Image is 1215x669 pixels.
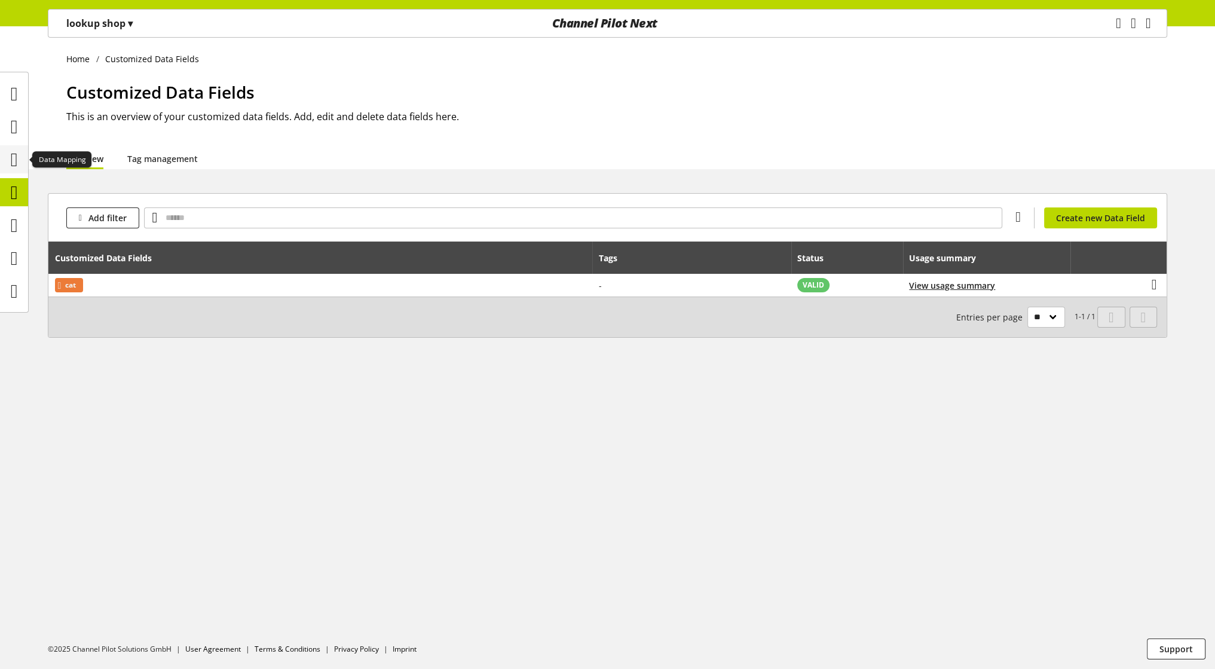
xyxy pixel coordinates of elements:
div: Usage summary [909,252,988,264]
span: VALID [803,280,824,291]
nav: main navigation [48,9,1167,38]
span: Customized Data Fields [66,81,255,103]
a: Tag management [127,152,198,165]
span: Entries per page [956,311,1027,323]
li: ©2025 Channel Pilot Solutions GmbH [48,644,185,655]
div: Customized Data Fields [55,252,164,264]
button: View usage summary [909,279,995,292]
div: Tags [599,252,617,264]
span: - [599,280,602,291]
div: Status [797,252,835,264]
p: lookup shop [66,16,133,30]
button: Support [1147,639,1205,659]
h2: This is an overview of your customized data fields. Add, edit and delete data fields here. [66,109,1167,124]
a: Create new Data Field [1044,207,1157,228]
span: ▾ [128,17,133,30]
a: Home [66,53,96,65]
span: cat [65,278,76,292]
span: Create new Data Field [1056,212,1145,224]
div: Data Mapping [32,151,91,168]
a: Imprint [393,644,417,654]
a: Terms & Conditions [255,644,320,654]
a: Privacy Policy [334,644,379,654]
span: Add filter [88,212,127,224]
span: Support [1159,643,1193,655]
button: Add filter [66,207,139,228]
a: User Agreement [185,644,241,654]
small: 1-1 / 1 [956,307,1095,328]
